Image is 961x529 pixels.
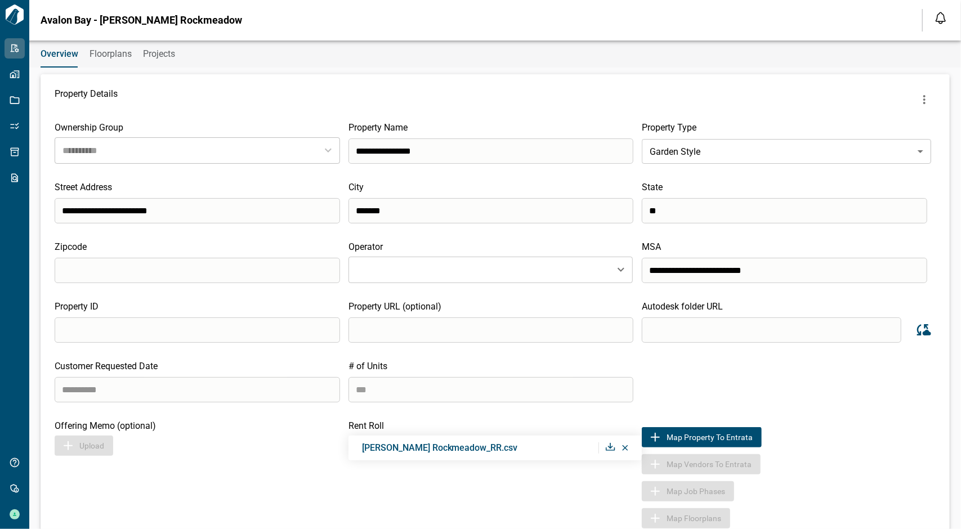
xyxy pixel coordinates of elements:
[613,262,629,277] button: Open
[642,182,663,192] span: State
[348,182,364,192] span: City
[55,182,112,192] span: Street Address
[348,420,384,431] span: Rent Roll
[55,301,99,312] span: Property ID
[642,241,661,252] span: MSA
[55,258,340,283] input: search
[55,377,340,402] input: search
[55,420,156,431] span: Offering Memo (optional)
[55,361,158,371] span: Customer Requested Date
[348,138,634,164] input: search
[642,136,931,167] div: Garden Style
[348,241,383,252] span: Operator
[642,122,696,133] span: Property Type
[55,241,87,252] span: Zipcode
[348,317,634,343] input: search
[642,317,901,343] input: search
[642,258,927,283] input: search
[910,317,936,343] button: Sync data from Autodesk
[348,122,408,133] span: Property Name
[913,88,936,111] button: more
[348,301,441,312] span: Property URL (optional)
[642,301,723,312] span: Autodesk folder URL
[642,198,927,223] input: search
[143,48,175,60] span: Projects
[55,88,118,111] span: Property Details
[90,48,132,60] span: Floorplans
[55,198,340,223] input: search
[41,48,78,60] span: Overview
[642,427,762,447] button: Map to EntrataMap Property to Entrata
[55,317,340,343] input: search
[348,198,634,223] input: search
[41,15,242,26] span: Avalon Bay - [PERSON_NAME] Rockmeadow
[29,41,961,68] div: base tabs
[932,9,950,27] button: Open notification feed
[362,442,518,453] span: [PERSON_NAME] Rockmeadow_RR.csv
[348,361,387,371] span: # of Units
[649,431,662,444] img: Map to Entrata
[55,122,123,133] span: Ownership Group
